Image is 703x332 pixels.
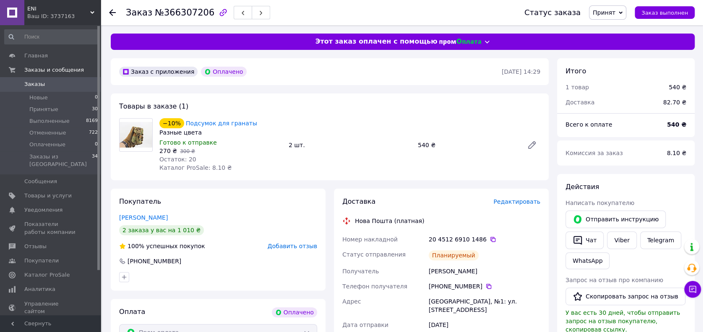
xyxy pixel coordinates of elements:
div: Разные цвета [159,128,282,137]
button: Чат [565,231,604,249]
span: Заказы из [GEOGRAPHIC_DATA] [29,153,92,168]
div: [GEOGRAPHIC_DATA], №1: ул. [STREET_ADDRESS] [427,294,542,317]
span: Запрос на отзыв про компанию [565,277,663,283]
span: 300 ₴ [180,148,195,154]
span: 0 [95,94,98,101]
span: Каталог ProSale: 8.10 ₴ [159,164,232,171]
button: Отправить инструкцию [565,210,666,228]
span: Адрес [342,298,361,305]
span: Номер накладной [342,236,398,243]
span: Итого [565,67,586,75]
span: Показатели работы компании [24,220,78,236]
div: Планируемый [429,250,479,260]
div: 540 ₴ [414,139,520,151]
a: Telegram [640,231,681,249]
span: Товары в заказе (1) [119,102,188,110]
img: Подсумок для гранаты [120,122,152,148]
span: 30 [92,106,98,113]
span: Остаток: 20 [159,156,196,163]
span: Написать покупателю [565,200,634,206]
a: Подсумок для гранаты [186,120,257,127]
div: Вернуться назад [109,8,116,17]
span: 0 [95,141,98,148]
span: Отмененные [29,129,66,137]
span: Готово к отправке [159,139,217,146]
span: Заказ [126,8,152,18]
span: Редактировать [493,198,540,205]
span: ENI [27,5,90,13]
a: Редактировать [523,137,540,153]
span: Выполненные [29,117,70,125]
span: Оплата [119,308,145,316]
div: Ваш ID: 3737163 [27,13,101,20]
span: 8169 [86,117,98,125]
a: WhatsApp [565,252,609,269]
div: Оплачено [272,307,317,317]
span: Заказ выполнен [641,10,688,16]
span: Действия [565,183,599,191]
span: Заказы [24,80,45,88]
span: 1 товар [565,84,589,91]
div: 540 ₴ [669,83,686,91]
span: Этот заказ оплачен с помощью [315,37,437,47]
button: Чат с покупателем [684,281,701,298]
span: Статус отправления [342,251,406,258]
span: №366307206 [155,8,214,18]
span: Управление сайтом [24,300,78,315]
span: Покупатели [24,257,59,265]
span: Уведомления [24,206,62,214]
span: 722 [89,129,98,137]
span: Комиссия за заказ [565,150,623,156]
span: Главная [24,52,48,60]
span: Всего к оплате [565,121,612,128]
div: 2 заказа у вас на 1 010 ₴ [119,225,204,235]
time: [DATE] 14:29 [502,68,540,75]
span: Добавить отзыв [268,243,317,249]
span: 34 [92,153,98,168]
div: 20 4512 6910 1486 [429,235,540,244]
span: Оплаченные [29,141,65,148]
div: −10% [159,118,184,128]
div: 82.70 ₴ [658,93,691,112]
span: Дата отправки [342,322,388,328]
span: Новые [29,94,48,101]
span: Принят [593,9,615,16]
span: Отзывы [24,243,47,250]
div: успешных покупок [119,242,205,250]
div: [PHONE_NUMBER] [127,257,182,265]
div: [PHONE_NUMBER] [429,282,540,290]
span: Покупатель [119,197,161,205]
div: Оплачено [201,67,246,77]
span: Получатель [342,268,379,275]
div: Заказ с приложения [119,67,198,77]
span: Телефон получателя [342,283,407,290]
button: Заказ выполнен [635,6,695,19]
span: Доставка [342,197,375,205]
span: Каталог ProSale [24,271,70,279]
div: Статус заказа [524,8,581,17]
span: Принятые [29,106,58,113]
input: Поиск [4,29,99,44]
span: Заказы и сообщения [24,66,84,74]
a: Viber [607,231,636,249]
span: 270 ₴ [159,148,177,154]
button: Скопировать запрос на отзыв [565,288,685,305]
span: 8.10 ₴ [667,150,686,156]
span: Сообщения [24,178,57,185]
div: Нова Пошта (платная) [353,217,426,225]
span: 100% [128,243,144,249]
div: [PERSON_NAME] [427,264,542,279]
a: [PERSON_NAME] [119,214,168,221]
span: Аналитика [24,285,55,293]
span: Товары и услуги [24,192,72,200]
div: 2 шт. [285,139,414,151]
b: 540 ₴ [667,121,686,128]
span: Доставка [565,99,594,106]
